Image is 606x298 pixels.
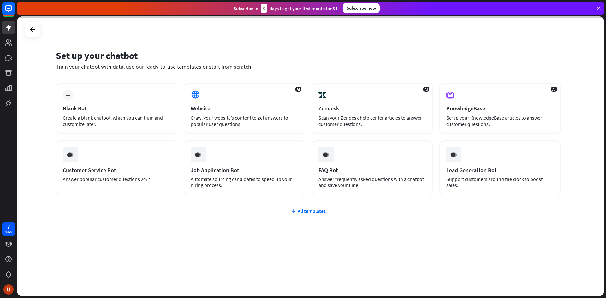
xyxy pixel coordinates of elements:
div: days [5,230,12,234]
a: 7 days [2,222,15,236]
div: 7 [7,224,10,230]
div: Subscribe now [343,3,380,13]
div: Subscribe in days to get your first month for $1 [234,4,338,13]
div: 3 [261,4,267,13]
